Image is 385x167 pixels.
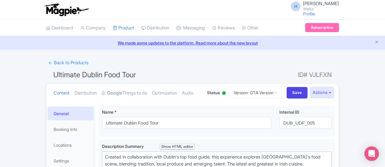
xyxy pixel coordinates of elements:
span: Name [102,109,114,115]
button: Actions [310,87,334,98]
span: Ultimate Dublin Food Tour [53,70,136,79]
div: Open Intercom Messenger [364,146,379,161]
a: Content [54,84,70,103]
small: Walks [303,7,339,11]
a: General [48,107,94,120]
span: ID# VJLFXN [298,69,332,81]
a: GoogleThings to do [102,84,147,103]
a: Reviews [212,20,235,36]
div: Active [221,89,227,98]
a: Distribution [74,84,97,103]
a: Dashboard [46,20,73,36]
a: Optimization [152,84,177,103]
a: Product [113,20,134,36]
span: [PERSON_NAME] [303,1,339,6]
img: logo-ab69f6fb50320c5b225c76a69d11143b.png [43,3,90,16]
a: H [PERSON_NAME] Walks [287,1,339,11]
strong: Google [107,90,122,97]
a: Locations [48,138,94,152]
a: Booking Info [48,122,94,136]
span: Description Summary [102,144,145,149]
a: We made some updates to the platform. Read more about the new layout [4,40,381,46]
a: Company [81,20,106,36]
a: Distribution [141,20,169,36]
a: Profile [303,11,315,16]
div: Show HTML editor [160,144,195,150]
span: H [291,2,301,11]
span: Internal ID [279,109,299,115]
a: Subscription [305,23,339,32]
button: Close announcement [374,39,379,46]
span: Status [207,89,220,96]
input: Save [287,87,308,99]
a: Other [242,20,258,36]
a: Messaging [176,20,205,36]
a: Version: OTA Version [229,87,282,99]
a: ← Back to Products [46,57,91,69]
a: Audio [182,84,193,103]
